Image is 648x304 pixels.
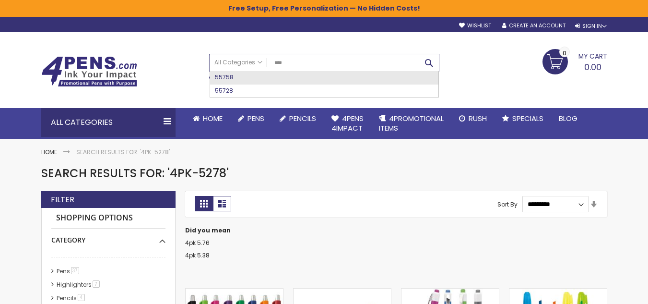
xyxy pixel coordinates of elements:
a: 4PROMOTIONALITEMS [371,108,451,139]
strong: Search results for: '4pk-5278' [76,148,170,156]
img: 4Pens Custom Pens and Promotional Products [41,56,137,87]
a: Twilight Pen [401,288,499,296]
a: All Categories [210,54,267,70]
a: Custom Element Translucent Plastic Grip Pen [186,288,283,296]
span: 7 [93,280,100,288]
span: 0 [563,49,566,58]
span: Pencils [289,113,316,123]
span: Pens [247,113,264,123]
a: Highlighters7 [54,280,103,289]
a: Create an Account [502,22,566,29]
strong: Shopping Options [51,208,165,229]
a: Pens37 [54,267,82,275]
span: 0.00 [584,61,601,73]
a: 4pk 5.76 [185,239,210,247]
a: 0.00 0 [542,49,607,73]
strong: Filter [51,195,74,205]
a: Home [185,108,230,129]
span: 4 [78,294,85,301]
span: All Categories [214,59,262,66]
span: 55758 [215,73,234,81]
a: Pencils4 [54,294,88,302]
a: Specials [495,108,551,129]
a: Wishlist [459,22,491,29]
a: Pens [230,108,272,129]
span: Specials [512,113,543,123]
strong: Grid [195,196,213,211]
span: Blog [559,113,577,123]
span: Home [203,113,223,123]
div: Sign In [575,23,607,30]
a: Rush [451,108,495,129]
span: Search results for: '4pk-5278' [41,165,229,181]
span: 55728 [215,86,233,95]
a: 4pk 5.38 [185,251,210,259]
span: 4Pens 4impact [331,113,364,133]
span: 4PROMOTIONAL ITEMS [379,113,444,133]
a: Home [41,148,57,156]
a: BIC® Z4®+ Pen [294,288,391,296]
div: All Categories [41,108,176,137]
span: 37 [71,267,79,274]
a: 4Pens4impact [324,108,371,139]
div: Category [51,229,165,245]
a: Pencils [272,108,324,129]
iframe: Google Customer Reviews [569,278,648,304]
a: Blog [551,108,585,129]
label: Sort By [497,200,518,208]
span: Rush [469,113,487,123]
a: University Highlighter [509,288,607,296]
dt: Did you mean [185,227,607,234]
